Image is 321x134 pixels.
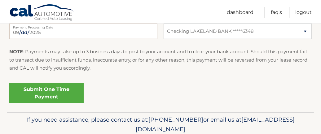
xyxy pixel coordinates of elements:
[148,116,203,123] span: [PHONE_NUMBER]
[9,49,23,54] strong: NOTE
[295,7,312,18] a: Logout
[9,24,157,28] label: Payment Processing Date
[9,24,157,39] input: Payment Date
[9,4,74,22] a: Cal Automotive
[9,48,312,72] p: : Payments may take up to 3 business days to post to your account and to clear your bank account....
[227,7,253,18] a: Dashboard
[271,7,282,18] a: FAQ's
[9,83,84,103] a: Submit One Time Payment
